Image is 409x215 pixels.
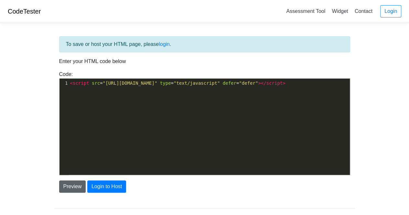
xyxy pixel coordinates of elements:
a: login [159,41,170,47]
span: "text/javascript" [174,81,220,86]
span: "defer" [239,81,258,86]
span: script [73,81,89,86]
span: = = = [70,81,285,86]
span: defer [223,81,236,86]
span: ></ [258,81,266,86]
div: Code: [54,70,355,175]
span: < [70,81,73,86]
div: 1 [59,80,69,87]
button: Preview [59,180,86,193]
a: Login [380,5,401,17]
div: To save or host your HTML page, please . [59,36,350,52]
span: type [160,81,171,86]
span: > [283,81,285,86]
a: CodeTester [8,8,41,15]
p: Enter your HTML code below [59,58,350,65]
a: Assessment Tool [284,6,328,16]
span: "[URL][DOMAIN_NAME]" [103,81,157,86]
span: script [266,81,283,86]
span: src [92,81,100,86]
a: Widget [329,6,350,16]
button: Login to Host [87,180,126,193]
a: Contact [352,6,375,16]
